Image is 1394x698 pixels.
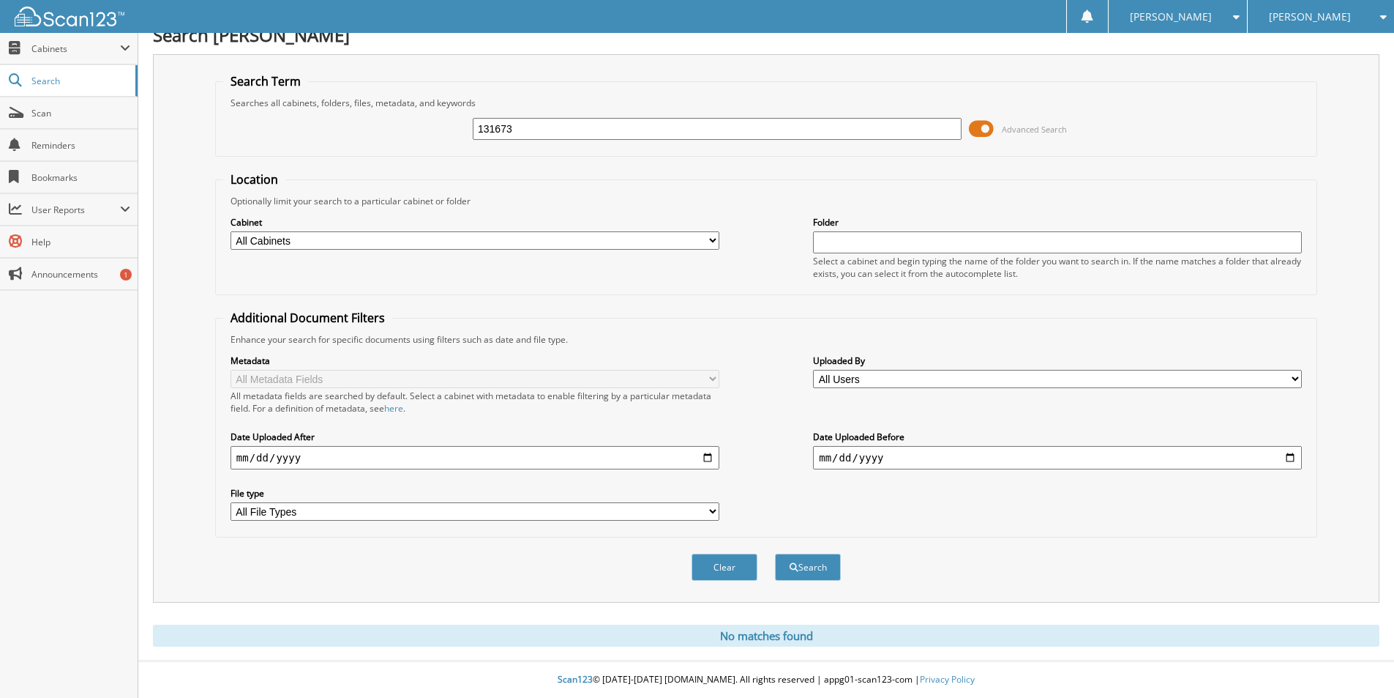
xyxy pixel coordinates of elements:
[813,216,1302,229] label: Folder
[138,662,1394,698] div: © [DATE]-[DATE] [DOMAIN_NAME]. All rights reserved | appg01-scan123-com |
[231,354,719,367] label: Metadata
[31,42,120,55] span: Cabinets
[31,75,128,87] span: Search
[223,310,392,326] legend: Additional Document Filters
[231,487,719,500] label: File type
[31,139,130,152] span: Reminders
[384,402,403,415] a: here
[231,446,719,469] input: start
[813,446,1302,469] input: end
[153,23,1379,47] h1: Search [PERSON_NAME]
[31,268,130,281] span: Announcements
[31,107,130,119] span: Scan
[15,7,124,26] img: scan123-logo-white.svg
[813,354,1302,367] label: Uploaded By
[223,97,1309,109] div: Searches all cabinets, folders, files, metadata, and keywords
[813,431,1302,443] label: Date Uploaded Before
[920,673,975,686] a: Privacy Policy
[223,333,1309,346] div: Enhance your search for specific documents using filters such as date and file type.
[1130,12,1212,21] span: [PERSON_NAME]
[31,204,120,216] span: User Reports
[692,554,757,581] button: Clear
[813,255,1302,280] div: Select a cabinet and begin typing the name of the folder you want to search in. If the name match...
[120,269,132,281] div: 1
[223,73,308,89] legend: Search Term
[153,625,1379,647] div: No matches found
[558,673,593,686] span: Scan123
[31,171,130,184] span: Bookmarks
[223,171,285,188] legend: Location
[231,216,719,229] label: Cabinet
[231,431,719,443] label: Date Uploaded After
[1269,12,1351,21] span: [PERSON_NAME]
[775,554,841,581] button: Search
[223,195,1309,207] div: Optionally limit your search to a particular cabinet or folder
[31,236,130,248] span: Help
[231,390,719,415] div: All metadata fields are searched by default. Select a cabinet with metadata to enable filtering b...
[1002,124,1067,135] span: Advanced Search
